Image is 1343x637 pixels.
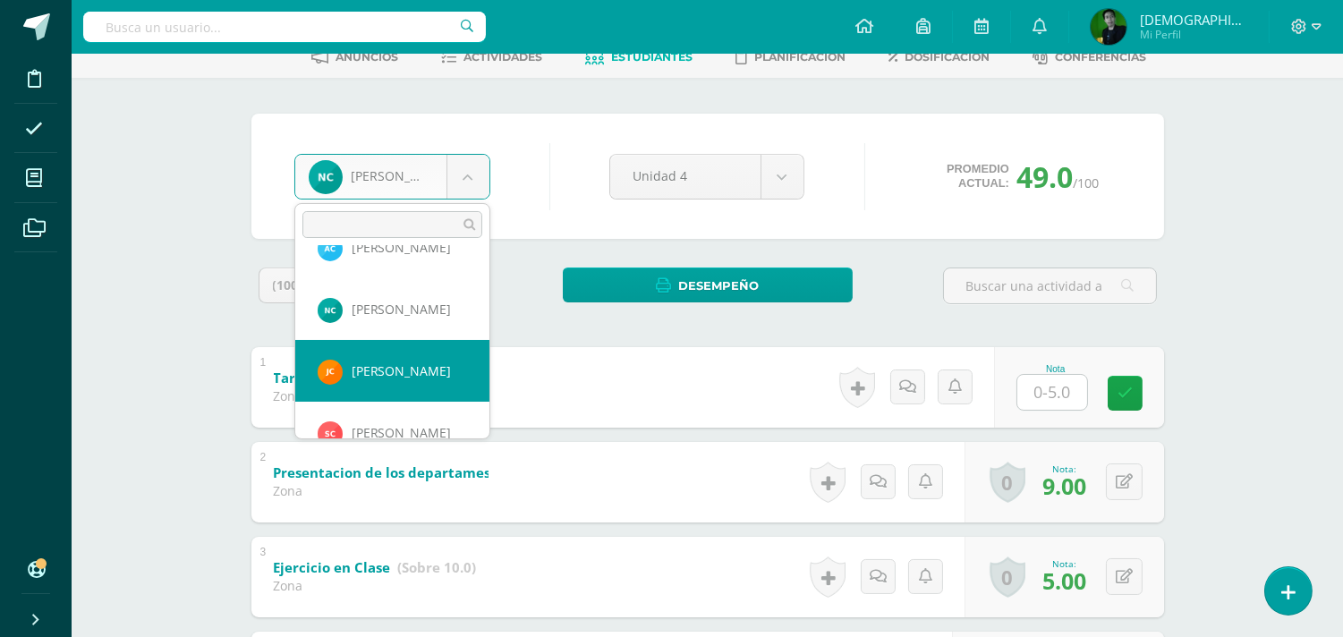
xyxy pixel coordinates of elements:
span: [PERSON_NAME] [352,301,452,318]
img: c5b3ff7792b4ead5a182612f928ffdd8.png [318,236,343,261]
img: 618bc797f00b69d54b94a3d02facb548.png [318,298,343,323]
span: [PERSON_NAME] [352,239,452,256]
img: ba8fc90a10749472b48e952e826a4fae.png [318,421,343,446]
span: [PERSON_NAME] [352,362,452,379]
img: 6e6a8907c580f950d9de67b95ae69a86.png [318,360,343,385]
span: [PERSON_NAME] [352,424,452,441]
